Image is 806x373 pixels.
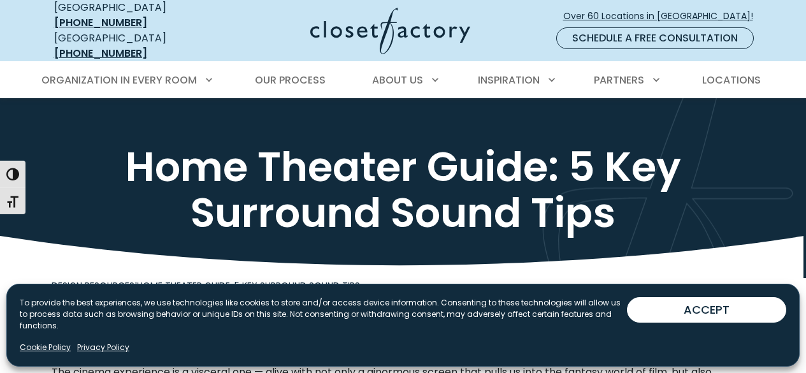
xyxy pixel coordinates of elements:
img: Closet Factory Logo [310,8,470,54]
span: Organization in Every Room [41,73,197,87]
button: ACCEPT [627,297,786,323]
a: Over 60 Locations in [GEOGRAPHIC_DATA]! [563,5,764,27]
span: Partners [594,73,644,87]
a: [PHONE_NUMBER] [54,15,147,30]
a: Schedule a Free Consultation [556,27,754,49]
a: Cookie Policy [20,342,71,353]
a: Privacy Policy [77,342,129,353]
span: Home Theater Guide: 5 Key Surround Sound Tips [137,279,360,292]
a: Design Resources [52,279,134,292]
h1: Home Theater Guide: 5 Key Surround Sound Tips [52,144,755,236]
a: [PHONE_NUMBER] [54,46,147,61]
nav: Primary Menu [32,62,774,98]
span: Our Process [255,73,326,87]
p: To provide the best experiences, we use technologies like cookies to store and/or access device i... [20,297,627,332]
span: Over 60 Locations in [GEOGRAPHIC_DATA]! [563,10,763,23]
span: Locations [702,73,761,87]
span: About Us [372,73,423,87]
span: | [52,279,360,292]
span: Inspiration [478,73,540,87]
div: [GEOGRAPHIC_DATA] [54,31,210,61]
